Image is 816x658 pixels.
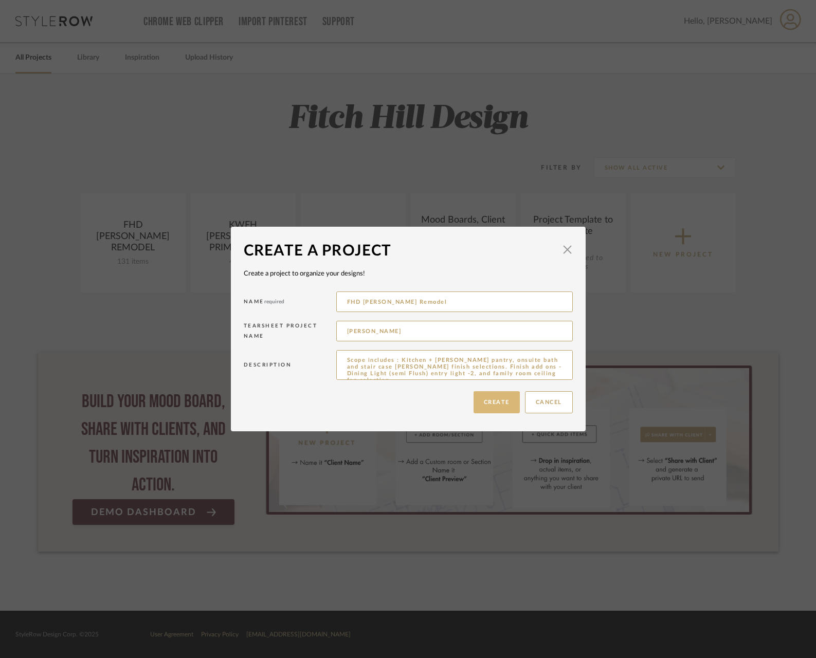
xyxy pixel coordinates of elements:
[244,360,336,374] div: Description
[525,391,573,413] button: Cancel
[244,269,573,279] div: Create a project to organize your designs!
[474,391,520,413] button: Create
[244,240,557,262] div: Create a Project
[244,297,336,310] div: Name
[244,321,336,345] div: Tearsheet Project Name
[264,299,284,304] span: required
[557,240,578,260] button: Close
